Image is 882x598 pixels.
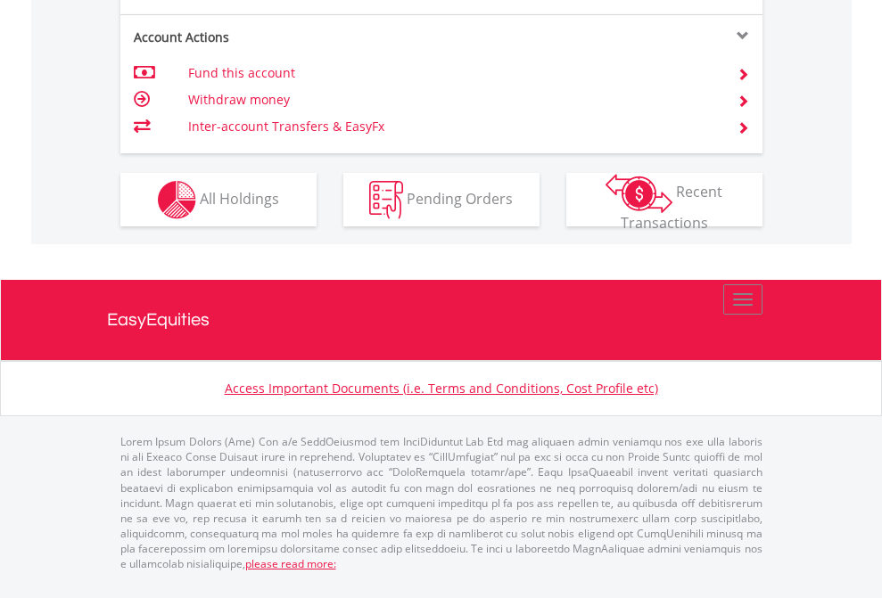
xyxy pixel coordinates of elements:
[188,113,715,140] td: Inter-account Transfers & EasyFx
[200,188,279,208] span: All Holdings
[120,434,762,571] p: Lorem Ipsum Dolors (Ame) Con a/e SeddOeiusmod tem InciDiduntut Lab Etd mag aliquaen admin veniamq...
[188,60,715,86] td: Fund this account
[407,188,513,208] span: Pending Orders
[120,173,317,226] button: All Holdings
[343,173,540,226] button: Pending Orders
[606,174,672,213] img: transactions-zar-wht.png
[566,173,762,226] button: Recent Transactions
[107,280,776,360] a: EasyEquities
[188,86,715,113] td: Withdraw money
[120,29,441,46] div: Account Actions
[225,380,658,397] a: Access Important Documents (i.e. Terms and Conditions, Cost Profile etc)
[245,556,336,571] a: please read more:
[369,181,403,219] img: pending_instructions-wht.png
[158,181,196,219] img: holdings-wht.png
